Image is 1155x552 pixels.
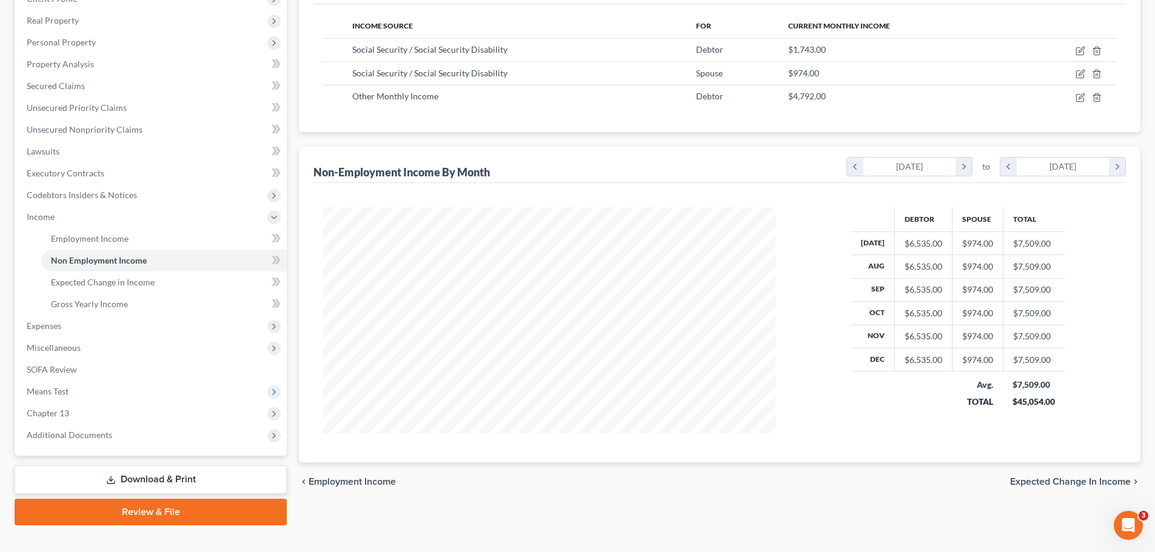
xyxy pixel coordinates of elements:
[27,102,127,113] span: Unsecured Priority Claims
[299,477,396,487] button: chevron_left Employment Income
[27,342,81,353] span: Miscellaneous
[17,359,287,381] a: SOFA Review
[1003,325,1065,348] td: $7,509.00
[352,68,507,78] span: Social Security / Social Security Disability
[962,238,993,250] div: $974.00
[1139,511,1148,520] span: 3
[1003,302,1065,325] td: $7,509.00
[1109,158,1125,176] i: chevron_right
[952,207,1003,231] th: Spouse
[17,53,287,75] a: Property Analysis
[27,146,59,156] span: Lawsuits
[51,255,147,265] span: Non Employment Income
[905,354,942,366] div: $6,535.00
[905,330,942,342] div: $6,535.00
[41,228,287,250] a: Employment Income
[41,271,287,293] a: Expected Change in Income
[27,168,104,178] span: Executory Contracts
[905,261,942,273] div: $6,535.00
[851,255,895,278] th: Aug
[905,238,942,250] div: $6,535.00
[982,161,990,173] span: to
[299,477,309,487] i: chevron_left
[17,119,287,141] a: Unsecured Nonpriority Claims
[788,68,819,78] span: $974.00
[962,261,993,273] div: $974.00
[41,250,287,271] a: Non Employment Income
[17,141,287,162] a: Lawsuits
[17,97,287,119] a: Unsecured Priority Claims
[51,277,155,287] span: Expected Change in Income
[962,307,993,319] div: $974.00
[696,21,711,30] span: For
[27,321,61,331] span: Expenses
[962,284,993,296] div: $974.00
[851,231,895,254] th: [DATE]
[17,75,287,97] a: Secured Claims
[27,364,77,374] span: SOFA Review
[1003,207,1065,231] th: Total
[41,293,287,315] a: Gross Yearly Income
[1003,348,1065,371] td: $7,509.00
[27,37,96,47] span: Personal Property
[51,233,129,244] span: Employment Income
[962,330,993,342] div: $974.00
[27,211,55,222] span: Income
[1010,477,1131,487] span: Expected Change in Income
[1000,158,1017,176] i: chevron_left
[15,465,287,494] a: Download & Print
[788,44,826,55] span: $1,743.00
[1131,477,1140,487] i: chevron_right
[27,190,137,200] span: Codebtors Insiders & Notices
[27,408,69,418] span: Chapter 13
[27,124,142,135] span: Unsecured Nonpriority Claims
[962,379,993,391] div: Avg.
[1003,231,1065,254] td: $7,509.00
[905,307,942,319] div: $6,535.00
[962,396,993,408] div: TOTAL
[313,165,490,179] div: Non-Employment Income By Month
[894,207,952,231] th: Debtor
[863,158,956,176] div: [DATE]
[851,302,895,325] th: Oct
[788,91,826,101] span: $4,792.00
[352,91,438,101] span: Other Monthly Income
[847,158,863,176] i: chevron_left
[851,348,895,371] th: Dec
[696,91,723,101] span: Debtor
[1013,379,1055,391] div: $7,509.00
[1013,396,1055,408] div: $45,054.00
[1003,255,1065,278] td: $7,509.00
[27,386,69,396] span: Means Test
[27,430,112,440] span: Additional Documents
[905,284,942,296] div: $6,535.00
[1114,511,1143,540] iframe: Intercom live chat
[851,278,895,301] th: Sep
[1010,477,1140,487] button: Expected Change in Income chevron_right
[27,15,79,25] span: Real Property
[956,158,972,176] i: chevron_right
[27,59,94,69] span: Property Analysis
[696,68,723,78] span: Spouse
[27,81,85,91] span: Secured Claims
[352,21,413,30] span: Income Source
[962,354,993,366] div: $974.00
[1003,278,1065,301] td: $7,509.00
[15,499,287,525] a: Review & File
[696,44,723,55] span: Debtor
[1017,158,1110,176] div: [DATE]
[352,44,507,55] span: Social Security / Social Security Disability
[309,477,396,487] span: Employment Income
[17,162,287,184] a: Executory Contracts
[51,299,128,309] span: Gross Yearly Income
[851,325,895,348] th: Nov
[788,21,890,30] span: Current Monthly Income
